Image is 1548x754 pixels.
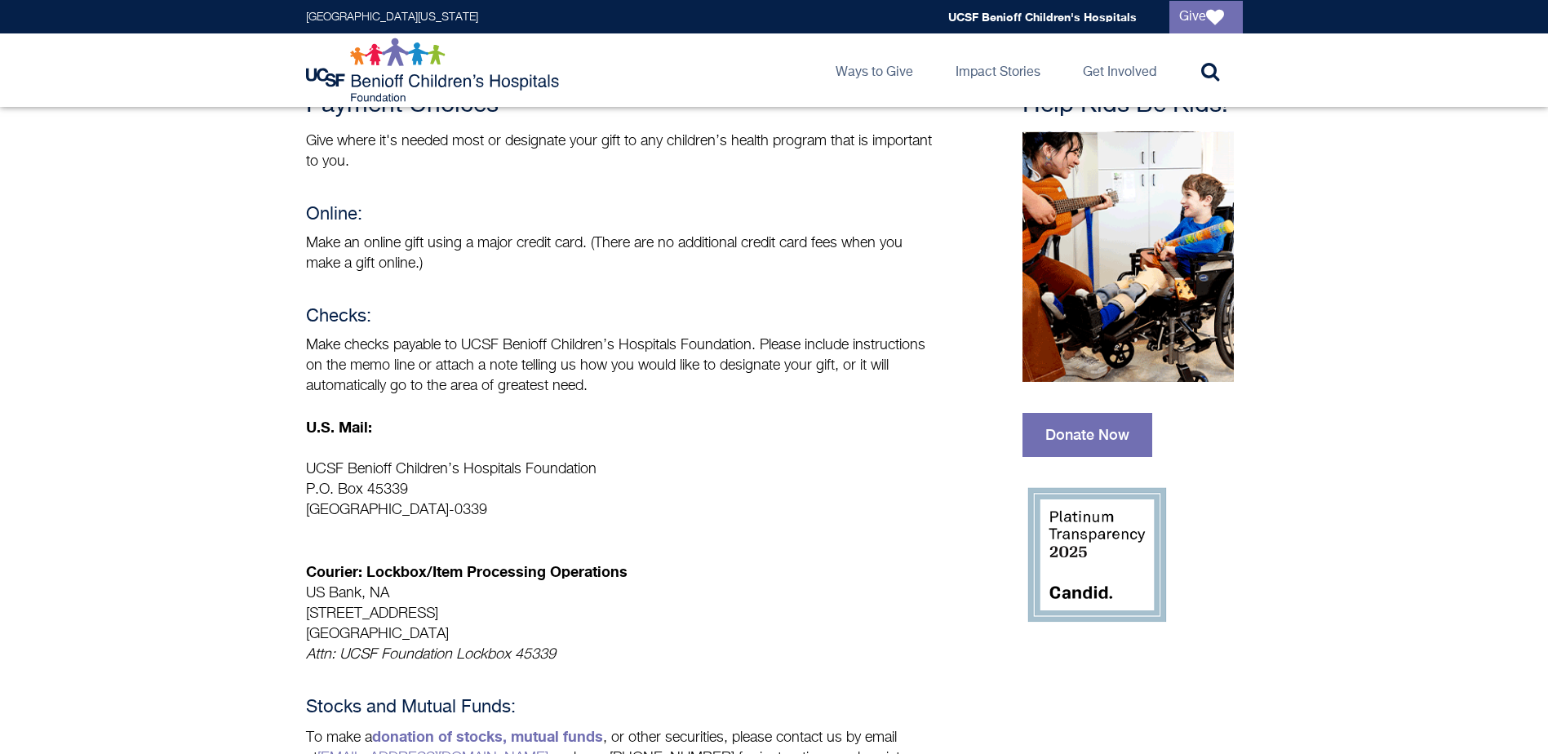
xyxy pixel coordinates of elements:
[306,459,934,521] p: UCSF Benioff Children’s Hospitals Foundation P.O. Box 45339 [GEOGRAPHIC_DATA]-0339
[306,11,478,23] a: [GEOGRAPHIC_DATA][US_STATE]
[306,418,372,436] strong: U.S. Mail:
[306,233,934,274] p: Make an online gift using a major credit card. (There are no additional credit card fees when you...
[306,647,556,662] em: Attn: UCSF Foundation Lockbox 45339
[306,38,563,103] img: Logo for UCSF Benioff Children's Hospitals Foundation
[1070,33,1169,107] a: Get Involved
[943,33,1053,107] a: Impact Stories
[372,727,603,745] a: donation of stocks, mutual funds
[1022,413,1152,457] a: Donate Now
[306,562,628,580] strong: Courier: Lockbox/Item Processing Operations
[306,131,934,172] p: Give where it's needed most or designate your gift to any children’s health program that is impor...
[306,541,934,665] p: US Bank, NA [STREET_ADDRESS] [GEOGRAPHIC_DATA]
[1022,481,1169,628] img: 2025 Guidestar Platinum
[306,335,934,397] p: Make checks payable to UCSF Benioff Children’s Hospitals Foundation. Please include instructions ...
[1022,131,1234,382] img: Music therapy session
[823,33,926,107] a: Ways to Give
[948,10,1137,24] a: UCSF Benioff Children's Hospitals
[306,307,934,327] h4: Checks:
[306,205,934,225] h4: Online:
[306,698,934,718] h4: Stocks and Mutual Funds:
[1169,1,1243,33] a: Give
